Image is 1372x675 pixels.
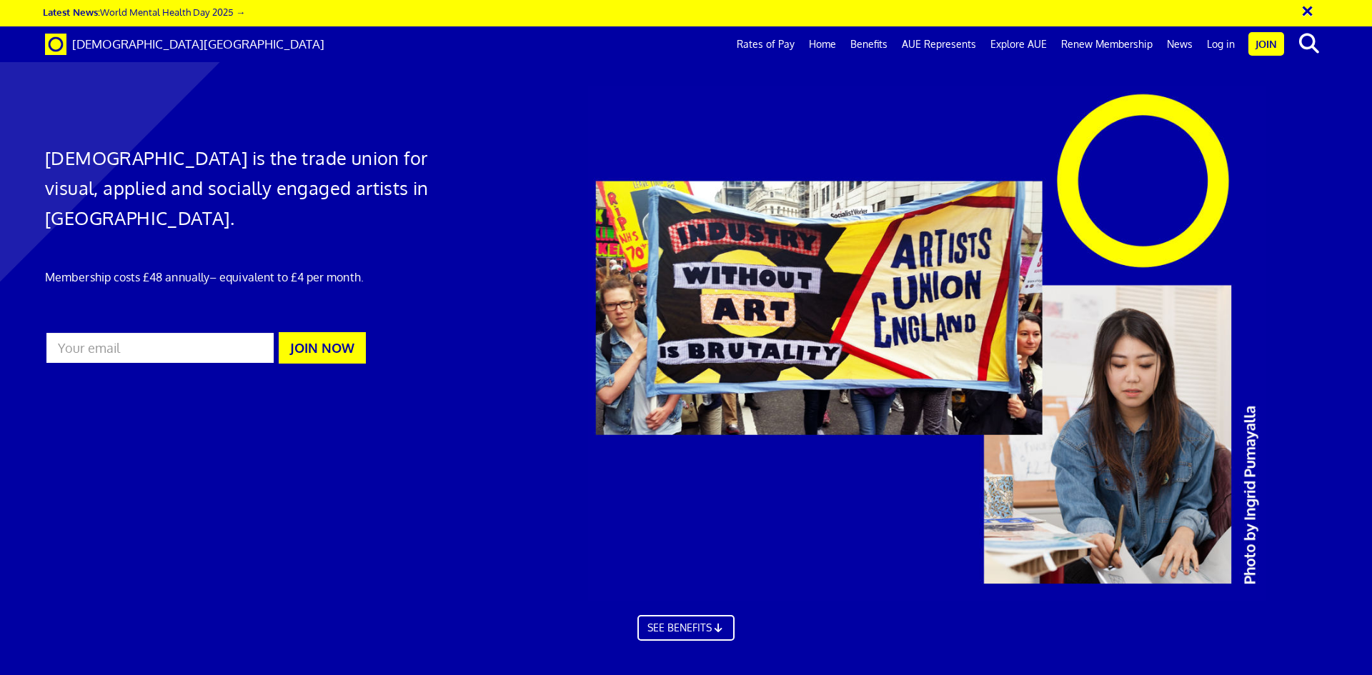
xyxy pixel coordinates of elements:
[1200,26,1242,62] a: Log in
[843,26,895,62] a: Benefits
[730,26,802,62] a: Rates of Pay
[1287,29,1331,59] button: search
[1054,26,1160,62] a: Renew Membership
[45,269,458,286] p: Membership costs £48 annually – equivalent to £4 per month.
[802,26,843,62] a: Home
[1160,26,1200,62] a: News
[43,6,100,18] strong: Latest News:
[1248,32,1284,56] a: Join
[983,26,1054,62] a: Explore AUE
[43,6,245,18] a: Latest News:World Mental Health Day 2025 →
[45,331,275,364] input: Your email
[895,26,983,62] a: AUE Represents
[34,26,335,62] a: Brand [DEMOGRAPHIC_DATA][GEOGRAPHIC_DATA]
[72,36,324,51] span: [DEMOGRAPHIC_DATA][GEOGRAPHIC_DATA]
[45,143,458,233] h1: [DEMOGRAPHIC_DATA] is the trade union for visual, applied and socially engaged artists in [GEOGRA...
[279,332,366,364] button: JOIN NOW
[637,615,735,641] a: SEE BENEFITS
